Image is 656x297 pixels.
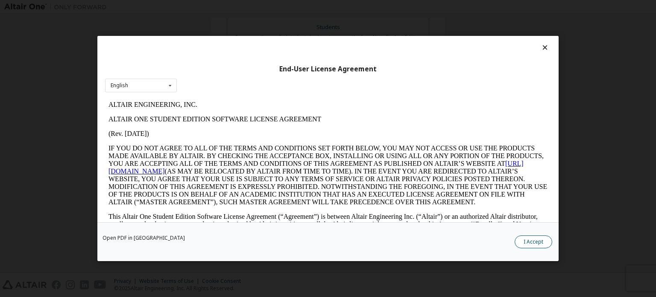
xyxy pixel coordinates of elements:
p: IF YOU DO NOT AGREE TO ALL OF THE TERMS AND CONDITIONS SET FORTH BELOW, YOU MAY NOT ACCESS OR USE... [3,47,442,109]
div: End-User License Agreement [105,65,551,74]
div: English [111,83,128,88]
button: I Accept [515,235,552,248]
p: (Rev. [DATE]) [3,32,442,40]
a: [URL][DOMAIN_NAME] [3,62,419,77]
p: This Altair One Student Edition Software License Agreement (“Agreement”) is between Altair Engine... [3,115,442,146]
p: ALTAIR ENGINEERING, INC. [3,3,442,11]
a: Open PDF in [GEOGRAPHIC_DATA] [102,235,185,241]
p: ALTAIR ONE STUDENT EDITION SOFTWARE LICENSE AGREEMENT [3,18,442,26]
